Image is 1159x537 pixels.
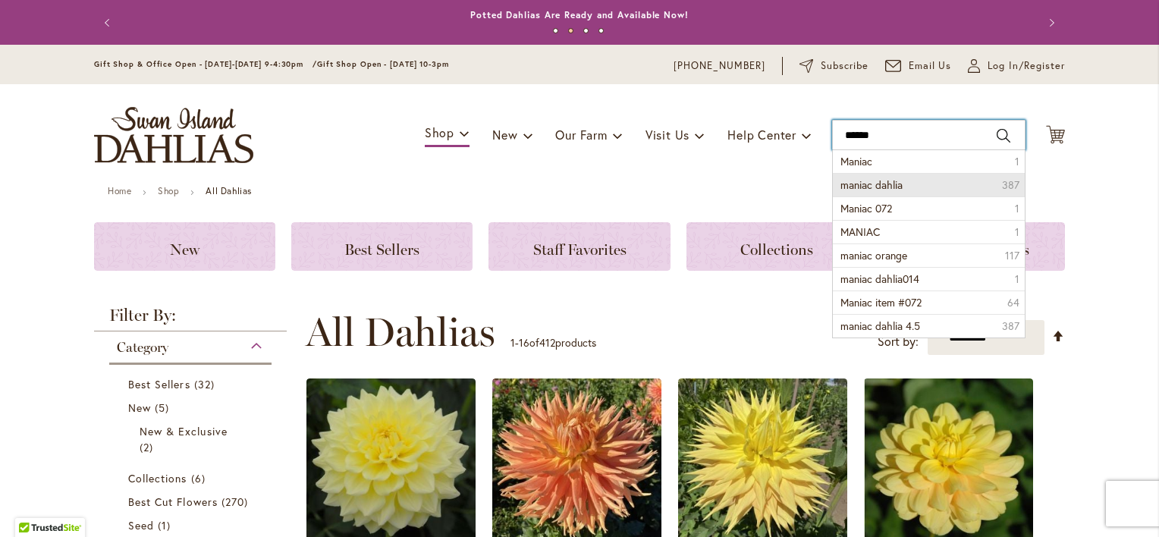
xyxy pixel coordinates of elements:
[997,124,1010,148] button: Search
[533,240,627,259] span: Staff Favorites
[1002,319,1019,334] span: 387
[492,127,517,143] span: New
[425,124,454,140] span: Shop
[555,127,607,143] span: Our Farm
[1015,225,1019,240] span: 1
[108,185,131,196] a: Home
[94,307,287,331] strong: Filter By:
[11,483,54,526] iframe: Launch Accessibility Center
[539,335,555,350] span: 412
[94,59,317,69] span: Gift Shop & Office Open - [DATE]-[DATE] 9-4:30pm /
[94,222,275,271] a: New
[799,58,868,74] a: Subscribe
[128,376,256,392] a: Best Sellers
[117,339,168,356] span: Category
[1007,295,1019,310] span: 64
[1002,177,1019,193] span: 387
[488,222,670,271] a: Staff Favorites
[519,335,529,350] span: 16
[221,494,252,510] span: 270
[128,471,187,485] span: Collections
[1015,154,1019,169] span: 1
[306,309,495,355] span: All Dahlias
[128,470,256,486] a: Collections
[1015,201,1019,216] span: 1
[170,240,199,259] span: New
[840,201,892,215] span: Maniac 072
[840,319,920,333] span: maniac dahlia 4.5
[94,107,253,163] a: store logo
[191,470,209,486] span: 6
[344,240,419,259] span: Best Sellers
[840,225,880,239] span: MANIAC
[128,517,256,533] a: Seed
[840,272,919,286] span: maniac dahlia014
[128,494,256,510] a: Best Cut Flowers
[140,423,245,455] a: New &amp; Exclusive
[128,377,190,391] span: Best Sellers
[510,331,596,355] p: - of products
[155,400,173,416] span: 5
[885,58,952,74] a: Email Us
[909,58,952,74] span: Email Us
[645,127,689,143] span: Visit Us
[840,154,872,168] span: Maniac
[686,222,868,271] a: Collections
[553,28,558,33] button: 1 of 4
[128,518,154,532] span: Seed
[94,8,124,38] button: Previous
[140,439,157,455] span: 2
[740,240,813,259] span: Collections
[1035,8,1065,38] button: Next
[968,58,1065,74] a: Log In/Register
[206,185,252,196] strong: All Dahlias
[158,517,174,533] span: 1
[988,58,1065,74] span: Log In/Register
[291,222,473,271] a: Best Sellers
[470,9,689,20] a: Potted Dahlias Are Ready and Available Now!
[194,376,218,392] span: 32
[840,177,903,192] span: maniac dahlia
[128,400,151,415] span: New
[568,28,573,33] button: 2 of 4
[158,185,179,196] a: Shop
[128,400,256,416] a: New
[878,328,919,356] label: Sort by:
[140,424,228,438] span: New & Exclusive
[840,248,907,262] span: maniac orange
[674,58,765,74] a: [PHONE_NUMBER]
[510,335,515,350] span: 1
[128,495,218,509] span: Best Cut Flowers
[583,28,589,33] button: 3 of 4
[840,295,922,309] span: Maniac item #072
[1005,248,1019,263] span: 117
[317,59,449,69] span: Gift Shop Open - [DATE] 10-3pm
[821,58,868,74] span: Subscribe
[727,127,796,143] span: Help Center
[1015,272,1019,287] span: 1
[598,28,604,33] button: 4 of 4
